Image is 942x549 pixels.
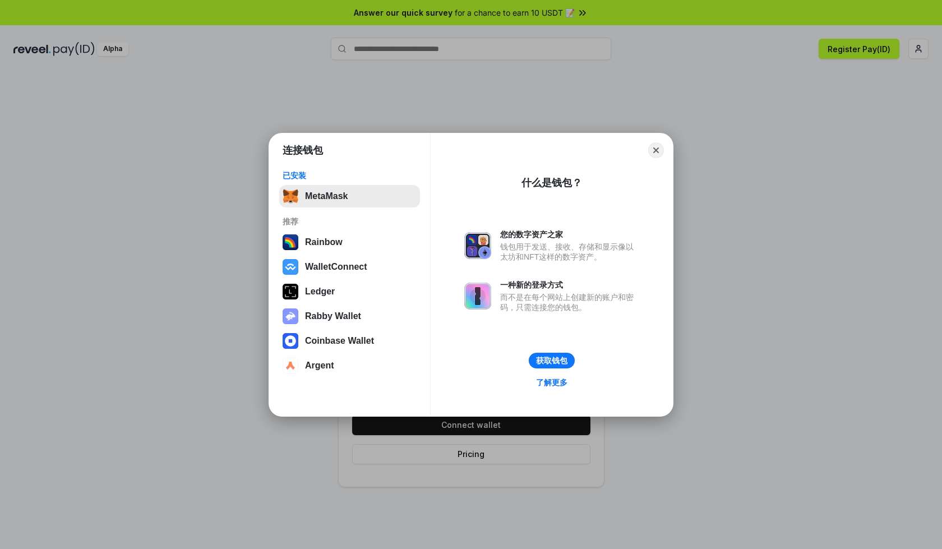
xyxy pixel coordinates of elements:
[500,280,639,290] div: 一种新的登录方式
[283,216,417,227] div: 推荐
[283,170,417,181] div: 已安装
[500,229,639,239] div: 您的数字资产之家
[283,284,298,299] img: svg+xml,%3Csvg%20xmlns%3D%22http%3A%2F%2Fwww.w3.org%2F2000%2Fsvg%22%20width%3D%2228%22%20height%3...
[500,242,639,262] div: 钱包用于发送、接收、存储和显示像以太坊和NFT这样的数字资产。
[500,292,639,312] div: 而不是在每个网站上创建新的账户和密码，只需连接您的钱包。
[521,176,582,190] div: 什么是钱包？
[536,377,567,387] div: 了解更多
[305,191,348,201] div: MetaMask
[305,311,361,321] div: Rabby Wallet
[529,353,575,368] button: 获取钱包
[283,188,298,204] img: svg+xml,%3Csvg%20fill%3D%22none%22%20height%3D%2233%22%20viewBox%3D%220%200%2035%2033%22%20width%...
[305,262,367,272] div: WalletConnect
[648,142,664,158] button: Close
[283,144,323,157] h1: 连接钱包
[529,375,574,390] a: 了解更多
[279,354,420,377] button: Argent
[305,361,334,371] div: Argent
[305,336,374,346] div: Coinbase Wallet
[536,356,567,366] div: 获取钱包
[279,231,420,253] button: Rainbow
[283,333,298,349] img: svg+xml,%3Csvg%20width%3D%2228%22%20height%3D%2228%22%20viewBox%3D%220%200%2028%2028%22%20fill%3D...
[283,308,298,324] img: svg+xml,%3Csvg%20xmlns%3D%22http%3A%2F%2Fwww.w3.org%2F2000%2Fsvg%22%20fill%3D%22none%22%20viewBox...
[464,283,491,310] img: svg+xml,%3Csvg%20xmlns%3D%22http%3A%2F%2Fwww.w3.org%2F2000%2Fsvg%22%20fill%3D%22none%22%20viewBox...
[279,305,420,327] button: Rabby Wallet
[279,280,420,303] button: Ledger
[279,330,420,352] button: Coinbase Wallet
[283,259,298,275] img: svg+xml,%3Csvg%20width%3D%2228%22%20height%3D%2228%22%20viewBox%3D%220%200%2028%2028%22%20fill%3D...
[283,234,298,250] img: svg+xml,%3Csvg%20width%3D%22120%22%20height%3D%22120%22%20viewBox%3D%220%200%20120%20120%22%20fil...
[279,256,420,278] button: WalletConnect
[283,358,298,373] img: svg+xml,%3Csvg%20width%3D%2228%22%20height%3D%2228%22%20viewBox%3D%220%200%2028%2028%22%20fill%3D...
[305,287,335,297] div: Ledger
[305,237,343,247] div: Rainbow
[464,232,491,259] img: svg+xml,%3Csvg%20xmlns%3D%22http%3A%2F%2Fwww.w3.org%2F2000%2Fsvg%22%20fill%3D%22none%22%20viewBox...
[279,185,420,207] button: MetaMask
